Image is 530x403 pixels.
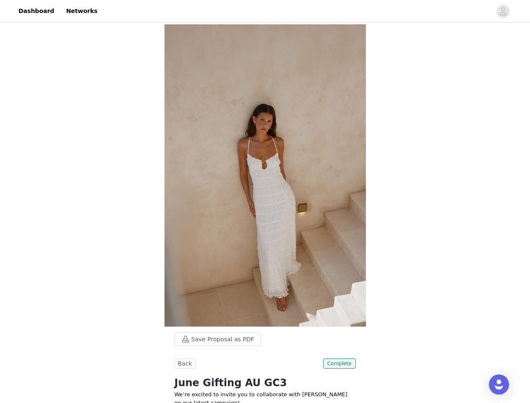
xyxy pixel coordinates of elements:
div: Open Intercom Messenger [489,374,509,395]
img: campaign image [164,24,366,327]
h1: June Gifting AU GC3 [175,375,356,390]
a: Dashboard [13,2,59,21]
button: Back [175,359,196,369]
div: avatar [499,5,507,18]
a: Networks [61,2,102,21]
span: Complete [323,359,356,369]
button: Save Proposal as PDF [175,332,261,346]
